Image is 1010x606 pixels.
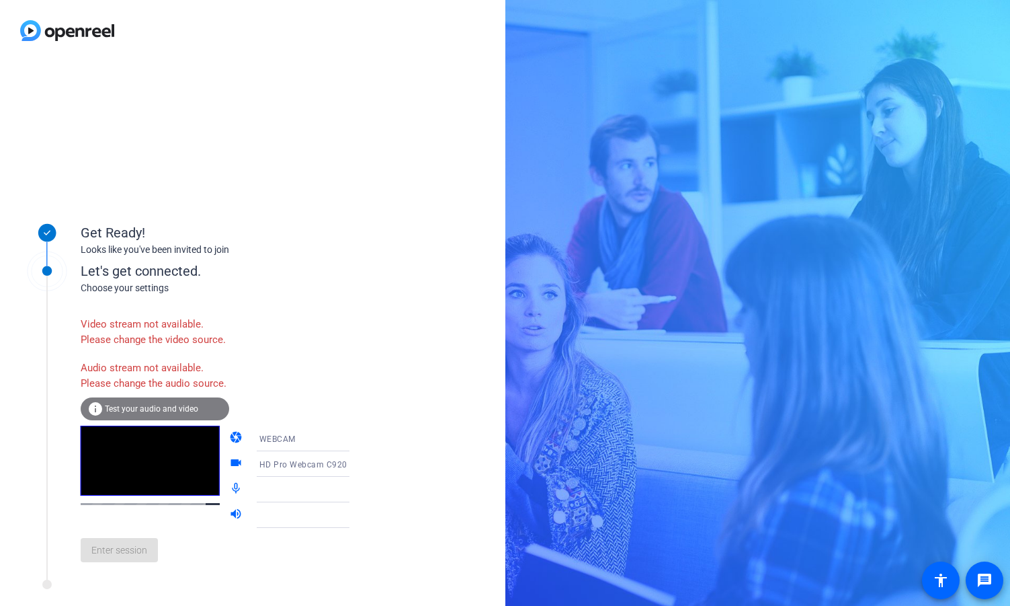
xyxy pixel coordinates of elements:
span: Test your audio and video [105,404,198,414]
mat-icon: accessibility [933,572,949,589]
mat-icon: mic_none [229,482,245,498]
span: WEBCAM [259,434,296,444]
mat-icon: message [976,572,993,589]
mat-icon: camera [229,430,245,447]
mat-icon: volume_up [229,507,245,523]
div: Looks like you've been invited to join [81,243,349,257]
mat-icon: info [87,401,103,417]
span: HD Pro Webcam C920 (046d:08e5) [259,459,398,469]
div: Get Ready! [81,223,349,243]
div: Audio stream not available. Please change the audio source. [81,354,229,397]
mat-icon: videocam [229,456,245,472]
div: Video stream not available. Please change the video source. [81,310,229,354]
div: Let's get connected. [81,261,377,281]
div: Choose your settings [81,281,377,295]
